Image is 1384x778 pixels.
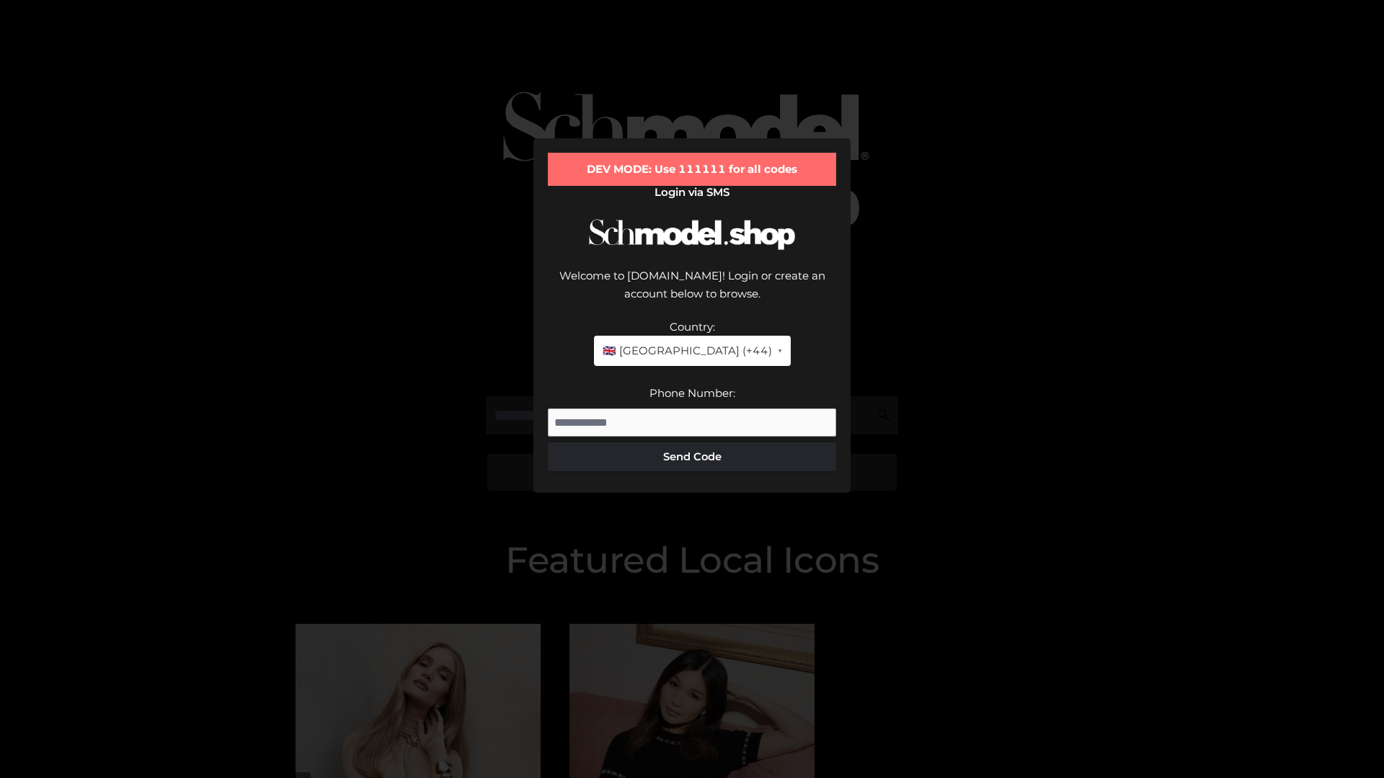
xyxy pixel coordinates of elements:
label: Phone Number: [649,386,735,400]
label: Country: [670,320,715,334]
img: Schmodel Logo [584,206,800,263]
div: Welcome to [DOMAIN_NAME]! Login or create an account below to browse. [548,267,836,318]
div: DEV MODE: Use 111111 for all codes [548,153,836,186]
span: 🇬🇧 [GEOGRAPHIC_DATA] (+44) [603,341,772,360]
h2: Login via SMS [548,186,836,199]
button: Send Code [548,442,836,471]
